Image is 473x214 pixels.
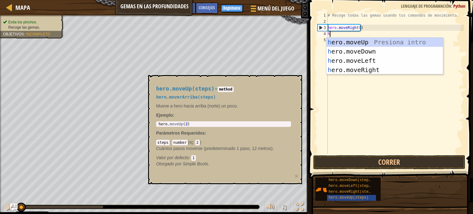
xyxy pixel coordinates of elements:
span: hero.moveLeft(steps) [329,184,373,188]
code: number [172,140,188,145]
span: ♫ [281,202,287,212]
p: Cuántos pasos moverse (predeterminado 1 paso, 12 metros). [156,145,291,151]
button: Ask AI [10,204,18,211]
span: Menú del Juego [257,5,294,13]
span: hero.moveDown(steps) [329,178,373,182]
span: Evita los pinchos. [8,20,37,24]
span: hero.moveUp(steps) [329,196,369,200]
div: ( ) [156,139,291,161]
button: Menú del Juego [246,2,298,17]
span: Python [453,3,465,9]
span: hero.moveUp(steps) [156,86,215,92]
p: Mueve a hero hacia arriba (norte) un poco. [156,103,291,109]
code: method [218,87,233,92]
span: Objetivos [3,32,24,36]
code: steps [156,140,170,145]
span: Ask AI [182,5,192,10]
div: 3 [318,25,328,31]
button: × [295,173,298,179]
span: Incompleto [26,32,50,36]
em: Simple Boots. [156,161,209,166]
span: : [205,131,206,135]
button: Ctrl + P: Pause [3,201,15,214]
span: Valor por defecto [156,155,189,160]
a: Mapa [12,3,30,12]
strong: : [156,113,174,118]
button: ♫ [280,201,290,214]
span: Mapa [15,3,30,12]
img: portrait.png [315,184,327,196]
span: hero.moverArriba(steps) [156,95,216,99]
span: : [24,32,26,36]
div: 2 [317,18,328,25]
span: Ejemplo [156,113,173,118]
span: : [451,3,453,9]
code: 2 [195,140,200,145]
button: Alterna pantalla completa. [293,201,306,214]
span: Consejos [199,5,215,10]
div: 5 [317,37,328,43]
span: : [189,155,191,160]
h4: - [156,86,291,92]
li: Recoge las gemas. [3,25,59,30]
li: Evita los pinchos. [3,20,59,25]
div: 1 [317,12,328,18]
button: Correr [313,155,465,169]
span: Otorgado por [156,161,183,166]
button: Ask AI [179,2,196,14]
button: Ajustar volúmen [265,201,277,214]
span: Lenguaje de programación [401,3,451,9]
code: 1 [191,155,196,161]
span: ej [189,140,193,145]
span: Recoge las gemas. [8,25,40,30]
span: hero.moveRight(steps) [329,190,375,194]
div: 4 [317,31,328,37]
button: Registrarse [221,5,243,12]
span: : [170,140,172,145]
span: : [193,140,195,145]
span: Parámetros Requeridos [156,131,205,135]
